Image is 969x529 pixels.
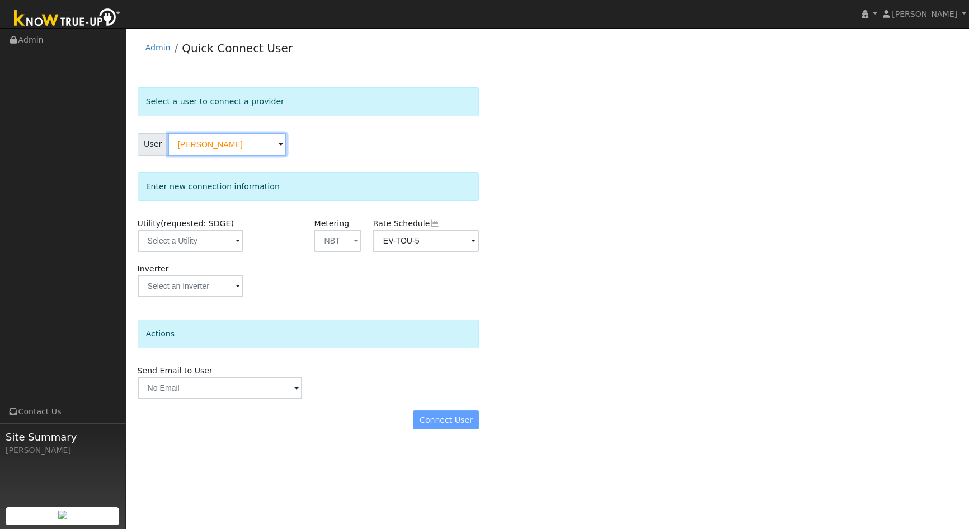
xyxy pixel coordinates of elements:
div: Select a user to connect a provider [138,87,479,116]
span: [PERSON_NAME] [892,10,957,18]
label: Inverter [138,263,169,275]
label: Send Email to User [138,365,213,377]
input: Select a Utility [138,230,244,252]
label: Rate Schedule [373,218,440,230]
div: [PERSON_NAME] [6,444,120,456]
span: (requested: SDGE) [161,219,234,228]
span: User [138,133,168,156]
a: Quick Connect User [182,41,293,55]
a: Admin [145,43,171,52]
label: Metering [314,218,349,230]
button: NBT [314,230,361,252]
label: Utility [138,218,234,230]
div: Actions [138,320,479,348]
img: retrieve [58,511,67,519]
input: No Email [138,377,303,399]
span: Site Summary [6,429,120,444]
input: Select an Inverter [138,275,244,297]
input: Select a User [168,133,286,156]
img: Know True-Up [8,6,126,31]
div: Enter new connection information [138,172,479,201]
